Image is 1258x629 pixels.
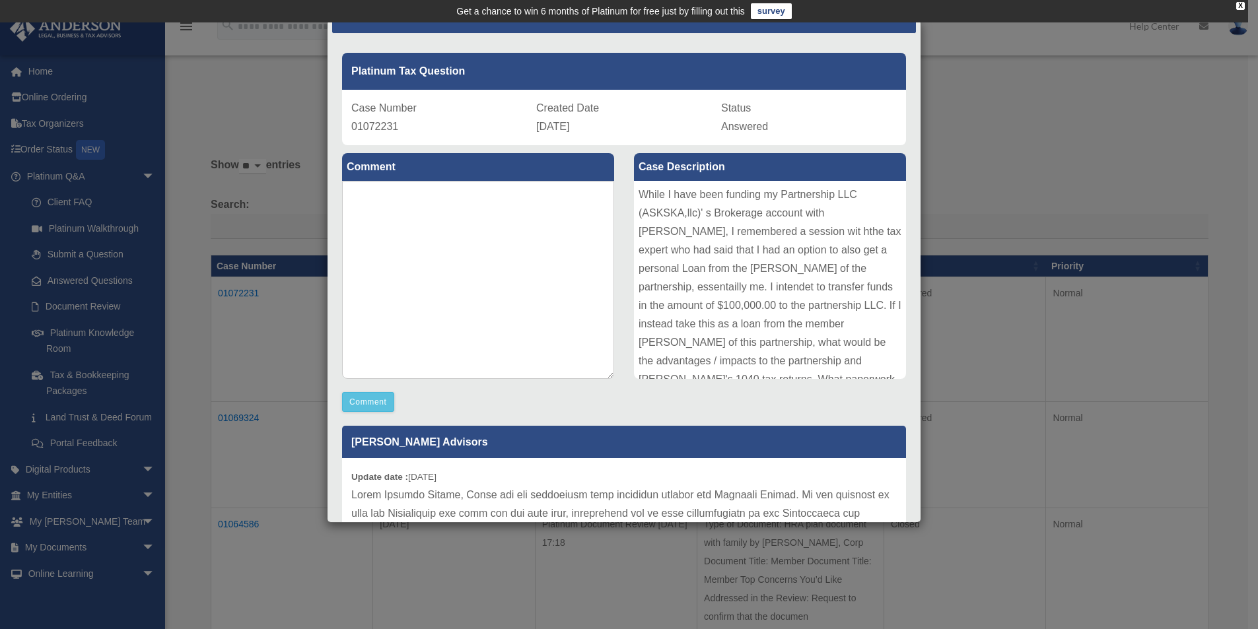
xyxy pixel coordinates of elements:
[351,472,408,482] b: Update date :
[351,121,398,132] span: 01072231
[342,392,394,412] button: Comment
[634,181,906,379] div: While I have been funding my Partnership LLC (ASKSKA,llc)' s Brokerage account with [PERSON_NAME]...
[721,121,768,132] span: Answered
[634,153,906,181] label: Case Description
[351,102,417,114] span: Case Number
[536,121,569,132] span: [DATE]
[342,153,614,181] label: Comment
[351,472,437,482] small: [DATE]
[456,3,745,19] div: Get a chance to win 6 months of Platinum for free just by filling out this
[536,102,599,114] span: Created Date
[342,426,906,458] p: [PERSON_NAME] Advisors
[721,102,751,114] span: Status
[342,53,906,90] div: Platinum Tax Question
[1236,2,1245,10] div: close
[751,3,792,19] a: survey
